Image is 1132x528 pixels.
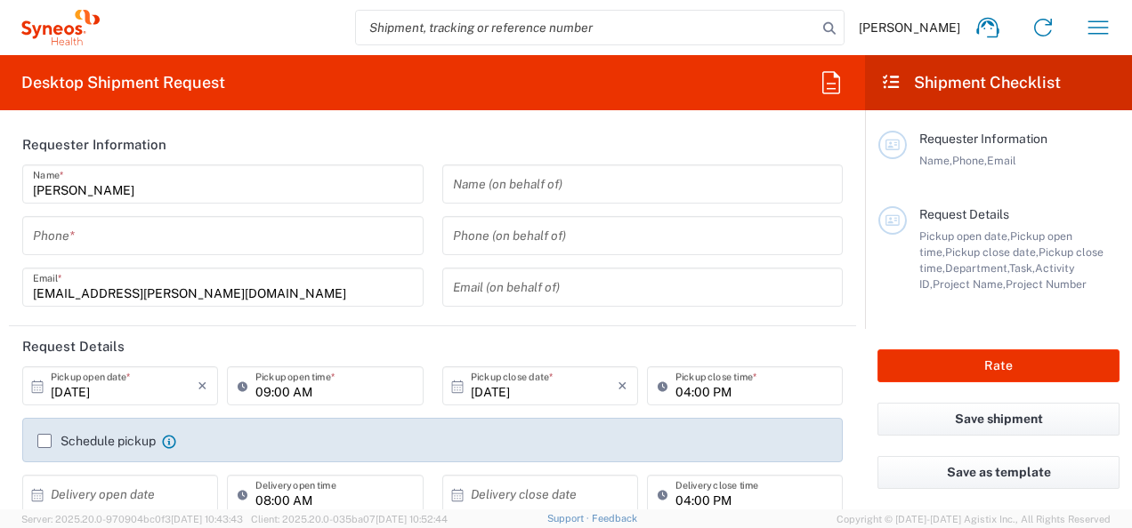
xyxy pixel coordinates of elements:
[919,154,952,167] span: Name,
[21,72,225,93] h2: Desktop Shipment Request
[251,514,448,524] span: Client: 2025.20.0-035ba07
[919,229,1010,243] span: Pickup open date,
[198,372,207,400] i: ×
[21,514,243,524] span: Server: 2025.20.0-970904bc0f3
[376,514,448,524] span: [DATE] 10:52:44
[987,154,1016,167] span: Email
[1009,261,1035,275] span: Task,
[547,513,592,524] a: Support
[837,511,1111,527] span: Copyright © [DATE]-[DATE] Agistix Inc., All Rights Reserved
[22,338,125,356] h2: Request Details
[919,207,1009,221] span: Request Details
[933,277,1006,291] span: Project Name,
[945,245,1039,259] span: Pickup close date,
[37,434,156,448] label: Schedule pickup
[171,514,243,524] span: [DATE] 10:43:43
[356,11,817,44] input: Shipment, tracking or reference number
[945,261,1009,275] span: Department,
[1006,277,1087,291] span: Project Number
[22,136,166,154] h2: Requester Information
[877,456,1120,489] button: Save as template
[592,513,637,524] a: Feedback
[919,132,1047,146] span: Requester Information
[952,154,987,167] span: Phone,
[877,403,1120,436] button: Save shipment
[859,20,960,36] span: [PERSON_NAME]
[877,349,1120,382] button: Rate
[881,72,1061,93] h2: Shipment Checklist
[618,372,627,400] i: ×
